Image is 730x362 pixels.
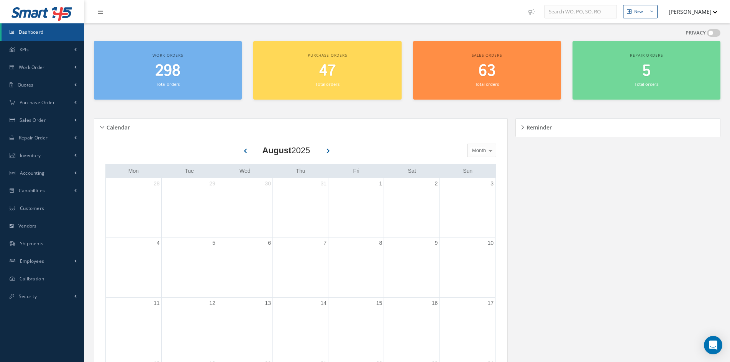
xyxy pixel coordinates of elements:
[155,60,180,82] span: 298
[294,166,307,176] a: Thursday
[161,298,217,358] td: August 12, 2025
[328,178,384,238] td: August 1, 2025
[153,52,183,58] span: Work orders
[20,240,44,247] span: Shipments
[328,237,384,298] td: August 8, 2025
[20,99,55,106] span: Purchase Order
[19,64,45,70] span: Work Order
[661,4,717,19] button: [PERSON_NAME]
[104,122,130,131] h5: Calendar
[686,29,706,37] label: PRIVACY
[328,298,384,358] td: August 15, 2025
[20,46,29,53] span: KPIs
[19,187,45,194] span: Capabilities
[94,41,242,100] a: Work orders 298 Total orders
[486,298,495,309] a: August 17, 2025
[489,178,495,189] a: August 3, 2025
[253,41,401,100] a: Purchase orders 47 Total orders
[238,166,252,176] a: Wednesday
[272,178,328,238] td: July 31, 2025
[263,298,272,309] a: August 13, 2025
[433,178,440,189] a: August 2, 2025
[384,178,440,238] td: August 2, 2025
[479,60,495,82] span: 63
[375,298,384,309] a: August 15, 2025
[19,29,44,35] span: Dashboard
[407,166,418,176] a: Saturday
[573,41,720,100] a: Repair orders 5 Total orders
[623,5,658,18] button: New
[315,81,339,87] small: Total orders
[524,122,552,131] h5: Reminder
[19,134,48,141] span: Repair Order
[20,170,45,176] span: Accounting
[106,298,161,358] td: August 11, 2025
[319,178,328,189] a: July 31, 2025
[20,117,46,123] span: Sales Order
[486,238,495,249] a: August 10, 2025
[211,238,217,249] a: August 5, 2025
[20,258,44,264] span: Employees
[217,237,272,298] td: August 6, 2025
[266,238,272,249] a: August 6, 2025
[217,298,272,358] td: August 13, 2025
[262,144,310,157] div: 2025
[20,152,41,159] span: Inventory
[208,178,217,189] a: July 29, 2025
[308,52,347,58] span: Purchase orders
[322,238,328,249] a: August 7, 2025
[377,238,384,249] a: August 8, 2025
[384,237,440,298] td: August 9, 2025
[545,5,617,19] input: Search WO, PO, SO, RO
[319,298,328,309] a: August 14, 2025
[352,166,361,176] a: Friday
[433,238,440,249] a: August 9, 2025
[208,298,217,309] a: August 12, 2025
[635,81,658,87] small: Total orders
[156,81,180,87] small: Total orders
[475,81,499,87] small: Total orders
[430,298,440,309] a: August 16, 2025
[440,237,495,298] td: August 10, 2025
[472,52,502,58] span: Sales orders
[152,178,161,189] a: July 28, 2025
[106,178,161,238] td: July 28, 2025
[161,237,217,298] td: August 5, 2025
[183,166,195,176] a: Tuesday
[2,23,84,41] a: Dashboard
[263,178,272,189] a: July 30, 2025
[634,8,643,15] div: New
[127,166,140,176] a: Monday
[413,41,561,100] a: Sales orders 63 Total orders
[18,223,37,229] span: Vendors
[704,336,722,354] div: Open Intercom Messenger
[272,237,328,298] td: August 7, 2025
[20,205,44,211] span: Customers
[384,298,440,358] td: August 16, 2025
[106,237,161,298] td: August 4, 2025
[642,60,651,82] span: 5
[155,238,161,249] a: August 4, 2025
[20,275,44,282] span: Calibration
[630,52,663,58] span: Repair orders
[272,298,328,358] td: August 14, 2025
[161,178,217,238] td: July 29, 2025
[377,178,384,189] a: August 1, 2025
[319,60,336,82] span: 47
[217,178,272,238] td: July 30, 2025
[440,178,495,238] td: August 3, 2025
[18,82,34,88] span: Quotes
[19,293,37,300] span: Security
[152,298,161,309] a: August 11, 2025
[262,146,292,155] b: August
[440,298,495,358] td: August 17, 2025
[461,166,474,176] a: Sunday
[470,147,486,154] span: Month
